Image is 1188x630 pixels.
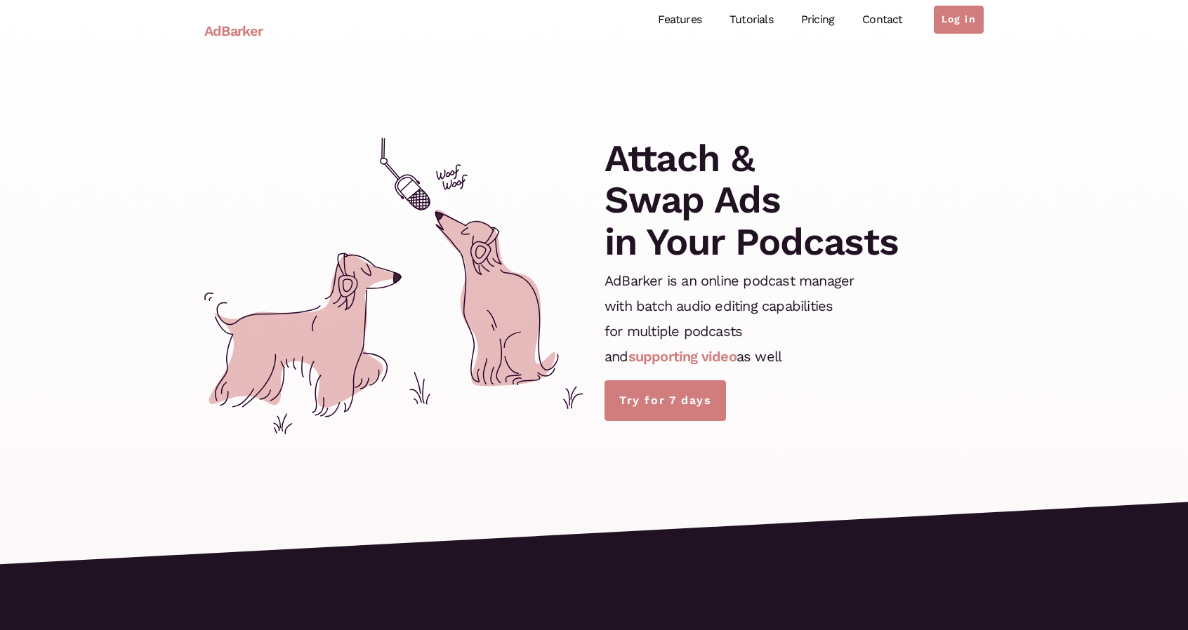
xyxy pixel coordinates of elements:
a: supporting video [628,348,737,365]
a: AdBarker [204,15,263,47]
a: Try for 7 days [605,380,726,421]
a: Log in [934,6,984,34]
h1: Attach & Swap Ads in Your Podcasts [605,138,899,262]
img: cover.svg [204,138,583,434]
p: AdBarker is an online podcast manager with batch audio editing capabilities for multiple podcasts... [605,268,854,369]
